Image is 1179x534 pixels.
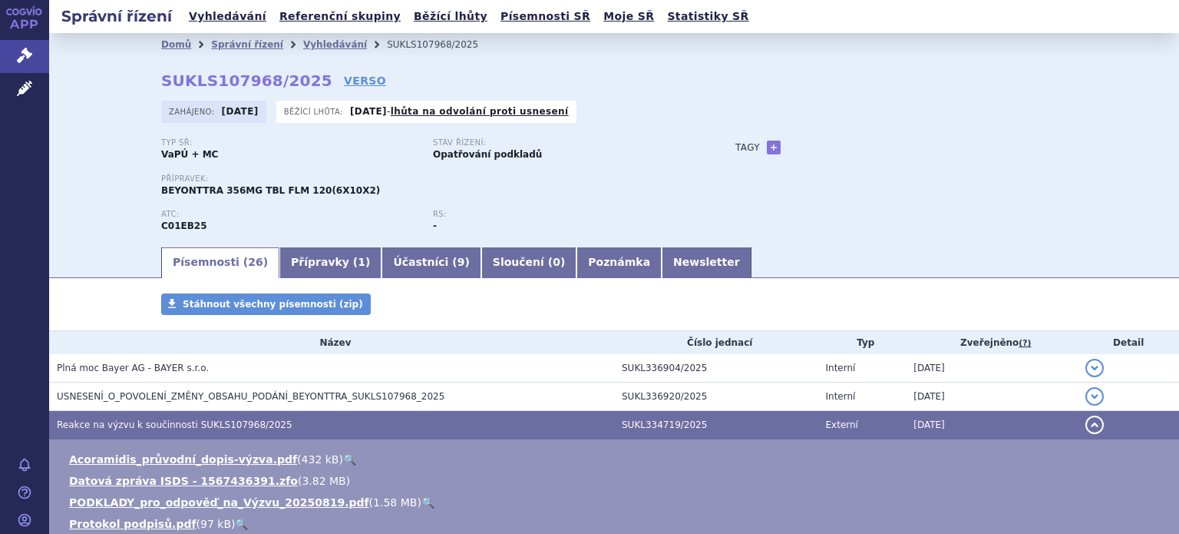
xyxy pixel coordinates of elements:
p: Typ SŘ: [161,138,418,148]
h3: Tagy [735,138,760,157]
a: Referenční skupiny [275,6,405,27]
a: 🔍 [235,518,248,530]
li: ( ) [69,473,1164,489]
th: Číslo jednací [614,331,818,354]
h2: Správní řízení [49,5,184,27]
strong: AKORAMIDIS [161,221,207,231]
a: Běžící lhůty [409,6,492,27]
button: detail [1085,416,1104,434]
strong: Opatřování podkladů [433,149,542,160]
p: ATC: [161,210,418,219]
span: 0 [553,256,560,268]
li: ( ) [69,452,1164,467]
a: Správní řízení [211,39,283,50]
a: Účastníci (9) [381,247,481,278]
button: detail [1085,387,1104,406]
li: SUKLS107968/2025 [387,33,498,56]
span: USNESENÍ_O_POVOLENÍ_ZMĚNY_OBSAHU_PODÁNÍ_BEYONTTRA_SUKLS107968_2025 [57,391,444,402]
span: Interní [826,363,856,373]
th: Zveřejněno [906,331,1078,354]
a: Písemnosti (26) [161,247,279,278]
a: Písemnosti SŘ [496,6,595,27]
a: Poznámka [576,247,662,278]
a: Protokol podpisů.pdf [69,518,196,530]
td: [DATE] [906,354,1078,383]
a: 🔍 [343,453,356,466]
span: 97 kB [200,518,231,530]
a: PODKLADY_pro_odpověď_na_Výzvu_20250819.pdf [69,496,369,509]
a: lhůta na odvolání proti usnesení [391,106,569,117]
span: 1 [358,256,365,268]
a: Stáhnout všechny písemnosti (zip) [161,294,371,315]
strong: SUKLS107968/2025 [161,71,332,90]
p: Přípravek: [161,174,705,184]
span: 9 [457,256,465,268]
span: BEYONTTRA 356MG TBL FLM 120(6X10X2) [161,185,380,196]
span: 3.82 MB [302,475,345,487]
span: Reakce na výzvu k součinnosti SUKLS107968/2025 [57,420,292,430]
span: Zahájeno: [169,105,217,118]
span: Stáhnout všechny písemnosti (zip) [183,299,363,310]
span: 1.58 MB [373,496,417,509]
th: Název [49,331,614,354]
strong: - [433,221,437,231]
th: Typ [818,331,907,354]
a: + [767,141,781,154]
a: Moje SŘ [599,6,659,27]
a: Acoramidis_průvodní_dopis-výzva.pdf [69,453,297,466]
span: Plná moc Bayer AG - BAYER s.r.o. [57,363,209,373]
strong: [DATE] [222,106,259,117]
abbr: (?) [1019,338,1031,349]
strong: VaPÚ + MC [161,149,218,160]
li: ( ) [69,516,1164,532]
a: Vyhledávání [303,39,367,50]
th: Detail [1078,331,1179,354]
td: [DATE] [906,383,1078,411]
a: VERSO [344,73,386,88]
a: Přípravky (1) [279,247,381,278]
td: [DATE] [906,411,1078,439]
button: detail [1085,359,1104,377]
a: Domů [161,39,191,50]
a: Newsletter [662,247,751,278]
td: SUKL334719/2025 [614,411,818,439]
span: Externí [826,420,858,430]
a: Statistiky SŘ [662,6,753,27]
p: RS: [433,210,689,219]
strong: [DATE] [350,106,387,117]
span: Interní [826,391,856,402]
td: SUKL336920/2025 [614,383,818,411]
li: ( ) [69,495,1164,510]
td: SUKL336904/2025 [614,354,818,383]
a: Sloučení (0) [481,247,576,278]
p: Stav řízení: [433,138,689,148]
p: - [350,105,569,118]
span: Běžící lhůta: [284,105,346,118]
a: 🔍 [421,496,434,509]
a: Vyhledávání [184,6,271,27]
a: Datová zpráva ISDS - 1567436391.zfo [69,475,298,487]
span: 26 [248,256,263,268]
span: 432 kB [302,453,339,466]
